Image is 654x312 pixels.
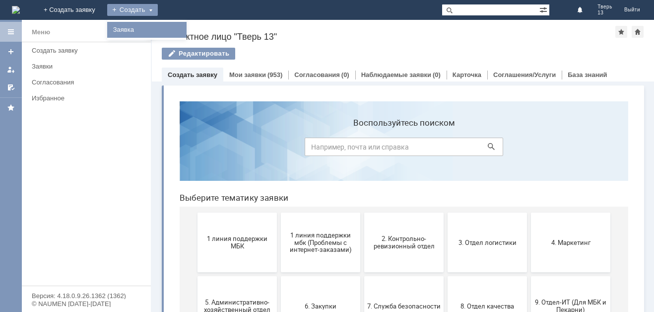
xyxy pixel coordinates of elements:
span: Отдел-ИТ (Битрикс24 и CRM) [196,269,269,284]
label: Воспользуйтесь поиском [133,24,331,34]
input: Например, почта или справка [133,44,331,63]
button: 5. Административно-хозяйственный отдел [26,183,105,242]
button: 6. Закупки [109,183,189,242]
div: Меню [32,26,50,38]
button: Отдел-ИТ (Битрикс24 и CRM) [193,246,272,306]
div: (0) [433,71,441,78]
button: Отдел-ИТ (Офис) [276,246,355,306]
a: Карточка [453,71,481,78]
button: 7. Служба безопасности [193,183,272,242]
a: Создать заявку [3,44,19,60]
span: Расширенный поиск [539,4,549,14]
a: Перейти на домашнюю страницу [12,6,20,14]
div: (953) [267,71,282,78]
span: 1 линия поддержки МБК [29,142,102,156]
span: 5. Административно-хозяйственный отдел [29,205,102,220]
div: Версия: 4.18.0.9.26.1362 (1362) [32,293,141,299]
img: logo [12,6,20,14]
header: Выберите тематику заявки [8,99,457,109]
button: 2. Контрольно-ревизионный отдел [193,119,272,179]
div: Согласования [32,78,145,86]
a: Заявка [109,24,185,36]
div: Контактное лицо "Тверь 13" [162,32,615,42]
div: Избранное [32,94,134,102]
span: 3. Отдел логистики [279,145,352,153]
div: Создать заявку [32,47,145,54]
div: Создать [107,4,158,16]
span: 6. Закупки [112,209,186,216]
a: Мои заявки [3,62,19,78]
a: Мои заявки [229,71,266,78]
span: 7. Служба безопасности [196,209,269,216]
div: (0) [341,71,349,78]
a: Согласования [294,71,340,78]
span: 1 линия поддержки мбк (Проблемы с интернет-заказами) [112,138,186,160]
button: Финансовый отдел [359,246,439,306]
a: Создать заявку [168,71,217,78]
button: 1 линия поддержки МБК [26,119,105,179]
button: 1 линия поддержки мбк (Проблемы с интернет-заказами) [109,119,189,179]
span: 13 [597,10,612,16]
button: Бухгалтерия (для мбк) [26,246,105,306]
button: 8. Отдел качества [276,183,355,242]
div: Заявки [32,63,145,70]
span: 8. Отдел качества [279,209,352,216]
a: Создать заявку [28,43,149,58]
button: 3. Отдел логистики [276,119,355,179]
button: Отдел ИТ (1С) [109,246,189,306]
span: 2. Контрольно-ревизионный отдел [196,142,269,156]
a: Заявки [28,59,149,74]
a: Наблюдаемые заявки [361,71,431,78]
span: Отдел ИТ (1С) [112,272,186,280]
div: Добавить в избранное [615,26,627,38]
a: Согласования [28,75,149,90]
a: База знаний [568,71,607,78]
span: 9. Отдел-ИТ (Для МБК и Пекарни) [362,205,436,220]
div: Сделать домашней страницей [632,26,644,38]
button: 4. Маркетинг [359,119,439,179]
a: Мои согласования [3,79,19,95]
span: Отдел-ИТ (Офис) [279,272,352,280]
button: 9. Отдел-ИТ (Для МБК и Пекарни) [359,183,439,242]
div: © NAUMEN [DATE]-[DATE] [32,301,141,307]
a: Соглашения/Услуги [493,71,556,78]
span: Финансовый отдел [362,272,436,280]
span: Тверь [597,4,612,10]
span: Бухгалтерия (для мбк) [29,272,102,280]
span: 4. Маркетинг [362,145,436,153]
